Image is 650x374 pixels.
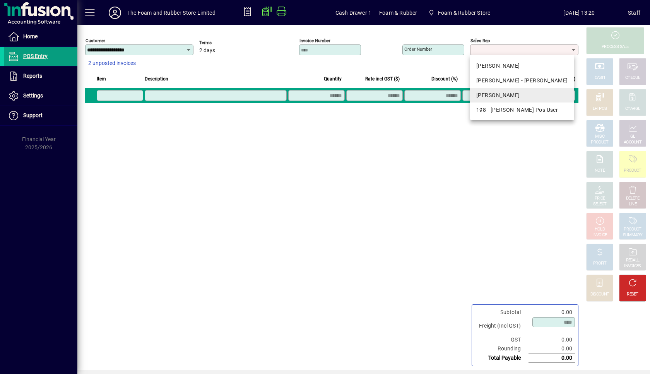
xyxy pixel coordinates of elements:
[590,292,609,297] div: DISCOUNT
[4,86,77,106] a: Settings
[625,106,640,112] div: CHARGE
[4,27,77,46] a: Home
[365,75,400,83] span: Rate incl GST ($)
[476,62,568,70] div: [PERSON_NAME]
[335,7,371,19] span: Cash Drawer 1
[624,227,641,232] div: PRODUCT
[145,75,168,83] span: Description
[470,73,574,88] mat-option: EMMA - Emma Ormsby
[476,77,568,85] div: [PERSON_NAME] - [PERSON_NAME]
[23,53,48,59] span: POS Entry
[97,75,106,83] span: Item
[476,91,568,99] div: [PERSON_NAME]
[470,88,574,102] mat-option: SHANE - Shane
[127,7,216,19] div: The Foam and Rubber Store Limited
[404,46,432,52] mat-label: Order number
[470,102,574,117] mat-option: 198 - Shane Pos User
[530,7,628,19] span: [DATE] 13:20
[475,354,529,363] td: Total Payable
[627,292,638,297] div: RESET
[624,168,641,174] div: PRODUCT
[529,344,575,354] td: 0.00
[623,232,642,238] div: SUMMARY
[431,75,458,83] span: Discount (%)
[630,134,635,140] div: GL
[476,106,568,114] div: 198 - [PERSON_NAME] Pos User
[23,92,43,99] span: Settings
[475,317,529,335] td: Freight (Incl GST)
[23,112,43,118] span: Support
[379,7,417,19] span: Foam & Rubber
[199,40,246,45] span: Terms
[23,73,42,79] span: Reports
[23,33,38,39] span: Home
[86,38,105,43] mat-label: Customer
[625,75,640,81] div: CHEQUE
[4,67,77,86] a: Reports
[595,134,604,140] div: MISC
[595,196,605,202] div: PRICE
[299,38,330,43] mat-label: Invoice number
[475,308,529,317] td: Subtotal
[624,263,641,269] div: INVOICES
[529,335,575,344] td: 0.00
[593,202,607,207] div: SELECT
[595,168,605,174] div: NOTE
[425,6,493,20] span: Foam & Rubber Store
[624,140,641,145] div: ACCOUNT
[591,140,608,145] div: PRODUCT
[4,106,77,125] a: Support
[475,335,529,344] td: GST
[85,56,139,70] button: 2 unposted invoices
[593,106,607,112] div: EFTPOS
[470,38,490,43] mat-label: Sales rep
[103,6,127,20] button: Profile
[438,7,490,19] span: Foam & Rubber Store
[475,344,529,354] td: Rounding
[592,232,607,238] div: INVOICE
[629,202,636,207] div: LINE
[595,75,605,81] div: CASH
[470,58,574,73] mat-option: DAVE - Dave
[199,48,215,54] span: 2 days
[529,308,575,317] td: 0.00
[626,258,640,263] div: RECALL
[88,59,136,67] span: 2 unposted invoices
[529,354,575,363] td: 0.00
[324,75,342,83] span: Quantity
[628,7,640,19] div: Staff
[626,196,639,202] div: DELETE
[593,261,606,266] div: PROFIT
[602,44,629,50] div: PROCESS SALE
[595,227,605,232] div: HOLD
